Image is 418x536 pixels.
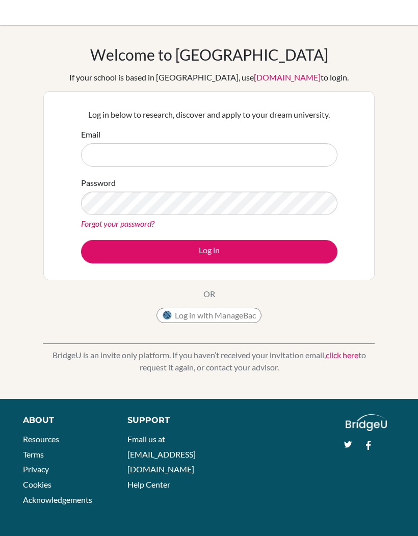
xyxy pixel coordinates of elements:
[43,349,375,373] p: BridgeU is an invite only platform. If you haven’t received your invitation email, to request it ...
[69,71,349,84] div: If your school is based in [GEOGRAPHIC_DATA], use to login.
[90,45,328,64] h1: Welcome to [GEOGRAPHIC_DATA]
[81,177,116,189] label: Password
[156,308,262,323] button: Log in with ManageBac
[203,288,215,300] p: OR
[81,240,337,263] button: Log in
[23,464,49,474] a: Privacy
[254,72,321,82] a: [DOMAIN_NAME]
[23,414,104,426] div: About
[346,414,387,431] img: logo_white@2x-f4f0deed5e89b7ecb1c2cc34c3e3d731f90f0f143d5ea2071677605dd97b5244.png
[23,449,44,459] a: Terms
[127,414,200,426] div: Support
[23,495,92,504] a: Acknowledgements
[127,434,196,474] a: Email us at [EMAIL_ADDRESS][DOMAIN_NAME]
[23,479,51,489] a: Cookies
[127,479,170,489] a: Help Center
[81,219,154,228] a: Forgot your password?
[81,128,100,141] label: Email
[23,434,59,444] a: Resources
[81,109,337,121] p: Log in below to research, discover and apply to your dream university.
[326,350,358,360] a: click here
